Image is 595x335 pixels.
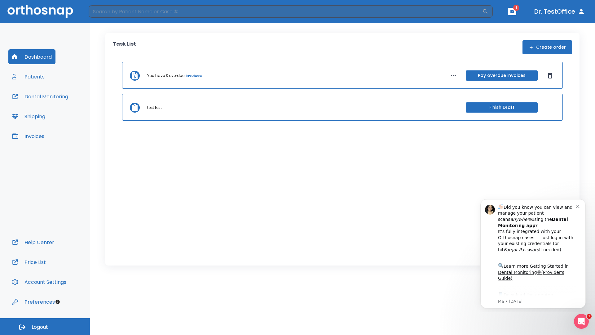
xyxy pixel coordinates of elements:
[8,255,50,270] button: Price List
[89,5,482,18] input: Search by Patient Name or Case #
[8,89,72,104] button: Dental Monitoring
[8,109,49,124] button: Shipping
[574,314,589,329] iframe: Intercom live chat
[113,40,136,54] p: Task List
[186,73,202,78] a: invoices
[147,73,184,78] p: You have 3 overdue
[32,324,48,331] span: Logout
[545,71,555,81] button: Dismiss
[147,105,162,110] p: test test
[8,235,58,250] button: Help Center
[471,194,595,312] iframe: Intercom notifications message
[8,275,70,289] button: Account Settings
[27,105,105,111] p: Message from Ma, sent 5w ago
[8,69,48,84] button: Patients
[27,97,105,129] div: Download the app: | ​ Let us know if you need help getting started!
[8,294,59,309] button: Preferences
[522,40,572,54] button: Create order
[55,299,60,305] div: Tooltip anchor
[105,10,110,15] button: Dismiss notification
[532,6,588,17] button: Dr. TestOffice
[7,5,73,18] img: Orthosnap
[8,49,55,64] button: Dashboard
[466,70,538,81] button: Pay overdue invoices
[513,5,519,11] span: 1
[587,314,592,319] span: 1
[8,129,48,144] button: Invoices
[466,102,538,113] button: Finish Draft
[27,99,82,110] a: App Store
